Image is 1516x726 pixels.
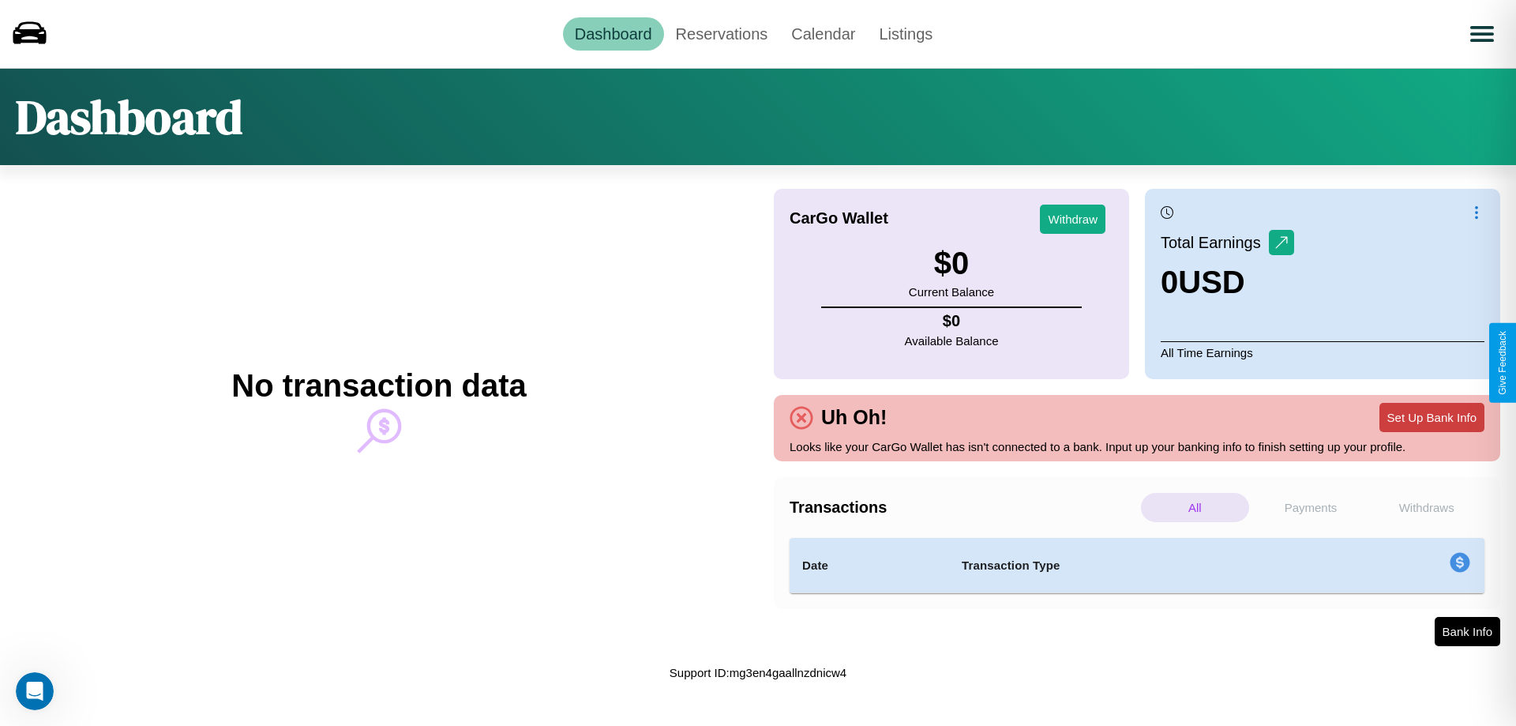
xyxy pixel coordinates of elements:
[1435,617,1500,646] button: Bank Info
[664,17,780,51] a: Reservations
[16,672,54,710] iframe: Intercom live chat
[1040,205,1105,234] button: Withdraw
[1379,403,1484,432] button: Set Up Bank Info
[867,17,944,51] a: Listings
[1161,341,1484,363] p: All Time Earnings
[1161,265,1294,300] h3: 0 USD
[231,368,526,404] h2: No transaction data
[790,538,1484,593] table: simple table
[790,498,1137,517] h4: Transactions
[813,406,895,429] h4: Uh Oh!
[962,556,1320,575] h4: Transaction Type
[779,17,867,51] a: Calendar
[670,662,846,683] p: Support ID: mg3en4gaallnzdnicw4
[1372,493,1480,522] p: Withdraws
[909,246,994,281] h3: $ 0
[563,17,664,51] a: Dashboard
[16,85,242,149] h1: Dashboard
[1497,331,1508,395] div: Give Feedback
[1257,493,1365,522] p: Payments
[1141,493,1249,522] p: All
[1161,228,1269,257] p: Total Earnings
[1460,12,1504,56] button: Open menu
[905,330,999,352] p: Available Balance
[909,281,994,303] p: Current Balance
[790,209,888,228] h4: CarGo Wallet
[790,436,1484,457] p: Looks like your CarGo Wallet has isn't connected to a bank. Input up your banking info to finish ...
[802,556,936,575] h4: Date
[905,312,999,330] h4: $ 0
